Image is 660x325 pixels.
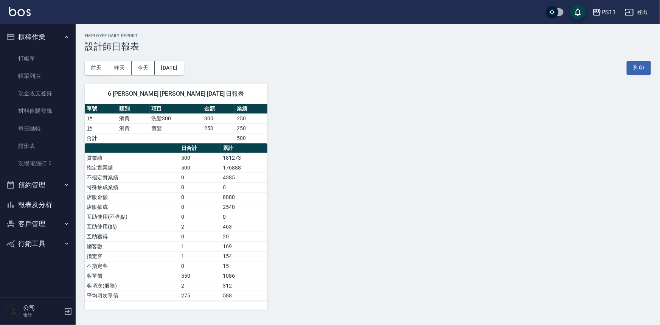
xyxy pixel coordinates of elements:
[3,234,73,253] button: 行銷工具
[117,104,150,114] th: 類別
[235,123,267,133] td: 250
[85,241,179,251] td: 總客數
[85,143,267,301] table: a dense table
[179,182,221,192] td: 0
[221,251,267,261] td: 154
[221,143,267,153] th: 累計
[627,61,651,75] button: 列印
[202,104,235,114] th: 金額
[221,291,267,300] td: 588
[3,120,73,137] a: 每日結帳
[179,222,221,232] td: 2
[179,281,221,291] td: 2
[235,104,267,114] th: 業績
[601,8,616,17] div: PS11
[179,192,221,202] td: 0
[179,271,221,281] td: 550
[85,271,179,281] td: 客單價
[589,5,619,20] button: PS11
[3,195,73,215] button: 報表及分析
[132,61,155,75] button: 今天
[179,202,221,212] td: 0
[85,222,179,232] td: 互助使用(點)
[202,114,235,123] td: 300
[179,261,221,271] td: 0
[85,61,108,75] button: 前天
[85,261,179,271] td: 不指定客
[3,50,73,67] a: 打帳單
[23,304,62,312] h5: 公司
[85,202,179,212] td: 店販抽成
[221,153,267,163] td: 181273
[179,153,221,163] td: 500
[150,114,203,123] td: 洗髮300
[23,312,62,319] p: 會計
[85,104,117,114] th: 單號
[221,281,267,291] td: 312
[221,192,267,202] td: 8080
[3,102,73,120] a: 材料自購登錄
[221,232,267,241] td: 20
[117,114,150,123] td: 消費
[85,251,179,261] td: 指定客
[117,123,150,133] td: 消費
[150,104,203,114] th: 項目
[570,5,585,20] button: save
[221,261,267,271] td: 15
[179,241,221,251] td: 1
[3,137,73,155] a: 排班表
[3,85,73,102] a: 現金收支登錄
[179,291,221,300] td: 275
[179,232,221,241] td: 0
[85,41,651,52] h3: 設計師日報表
[221,202,267,212] td: 2540
[85,281,179,291] td: 客項次(服務)
[179,251,221,261] td: 1
[3,214,73,234] button: 客戶管理
[235,114,267,123] td: 250
[3,175,73,195] button: 預約管理
[3,27,73,47] button: 櫃檯作業
[221,173,267,182] td: 4385
[6,304,21,319] img: Person
[85,212,179,222] td: 互助使用(不含點)
[85,104,267,143] table: a dense table
[85,163,179,173] td: 指定實業績
[108,61,132,75] button: 昨天
[85,33,651,38] h2: Employee Daily Report
[179,212,221,222] td: 0
[179,143,221,153] th: 日合計
[85,182,179,192] td: 特殊抽成業績
[221,163,267,173] td: 176888
[179,163,221,173] td: 500
[179,173,221,182] td: 0
[85,192,179,202] td: 店販金額
[85,232,179,241] td: 互助獲得
[3,155,73,172] a: 現場電腦打卡
[85,173,179,182] td: 不指定實業績
[221,241,267,251] td: 169
[85,291,179,300] td: 平均項次單價
[150,123,203,133] td: 剪髮
[622,5,651,19] button: 登出
[221,222,267,232] td: 463
[202,123,235,133] td: 250
[221,182,267,192] td: 0
[85,133,117,143] td: 合計
[94,90,258,98] span: 6 [PERSON_NAME] [PERSON_NAME] [DATE] 日報表
[235,133,267,143] td: 500
[155,61,183,75] button: [DATE]
[221,271,267,281] td: 1086
[3,67,73,85] a: 帳單列表
[221,212,267,222] td: 0
[9,7,31,16] img: Logo
[85,153,179,163] td: 實業績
